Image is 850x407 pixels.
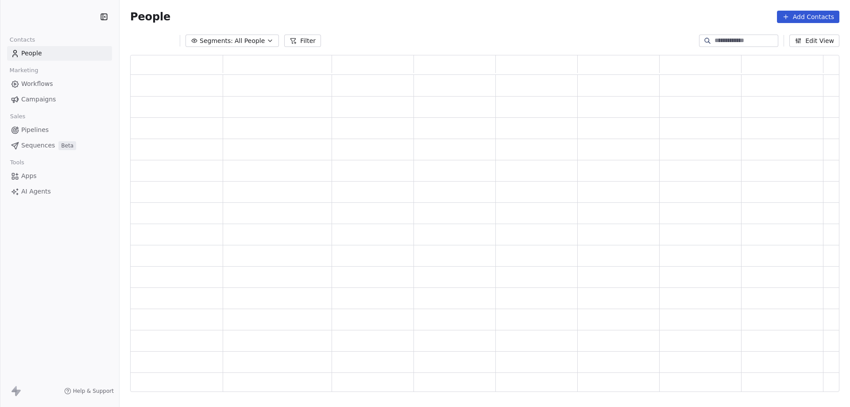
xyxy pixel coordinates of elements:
[235,36,265,46] span: All People
[7,46,112,61] a: People
[64,388,114,395] a: Help & Support
[789,35,839,47] button: Edit View
[7,92,112,107] a: Campaigns
[7,123,112,137] a: Pipelines
[21,79,53,89] span: Workflows
[7,77,112,91] a: Workflows
[21,49,42,58] span: People
[6,110,29,123] span: Sales
[58,141,76,150] span: Beta
[21,125,49,135] span: Pipelines
[6,64,42,77] span: Marketing
[21,95,56,104] span: Campaigns
[6,156,28,169] span: Tools
[21,187,51,196] span: AI Agents
[73,388,114,395] span: Help & Support
[7,184,112,199] a: AI Agents
[200,36,233,46] span: Segments:
[7,169,112,183] a: Apps
[21,141,55,150] span: Sequences
[777,11,839,23] button: Add Contacts
[7,138,112,153] a: SequencesBeta
[21,171,37,181] span: Apps
[130,10,170,23] span: People
[284,35,321,47] button: Filter
[6,33,39,47] span: Contacts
